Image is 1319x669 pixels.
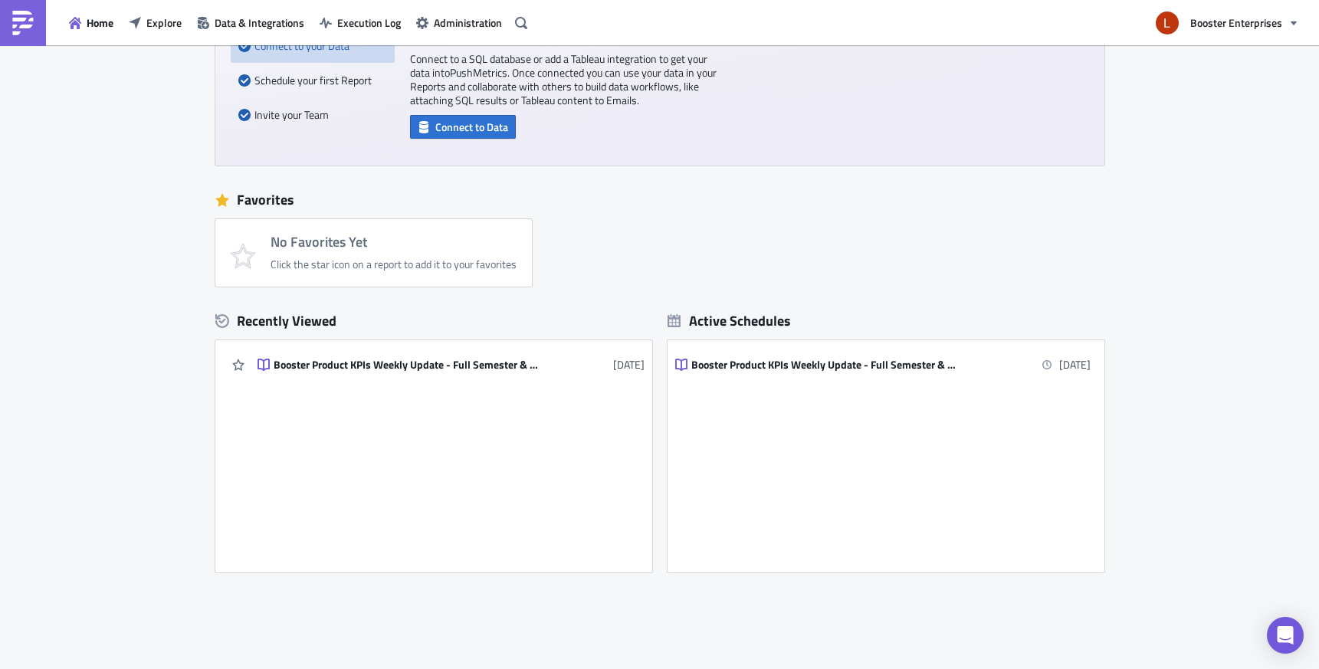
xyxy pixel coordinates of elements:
div: Open Intercom Messenger [1267,617,1304,654]
div: Invite your Team [238,97,387,132]
time: 2025-05-29T20:33:25Z [613,356,645,372]
span: Connect to Data [435,119,508,135]
a: Booster Product KPIs Weekly Update - Full Semester & Weekly Cut[DATE] [675,349,1091,379]
span: Home [87,15,113,31]
button: Connect to Data [410,115,516,139]
div: Schedule your first Report [238,63,387,97]
button: Home [61,11,121,34]
div: Favorites [215,189,1104,212]
div: Active Schedules [668,312,791,330]
a: Booster Product KPIs Weekly Update - Full Semester & Weekly Cut[DATE] [258,349,645,379]
img: Avatar [1154,10,1180,36]
button: Data & Integrations [189,11,312,34]
button: Explore [121,11,189,34]
span: Execution Log [337,15,401,31]
button: Booster Enterprises [1147,6,1308,40]
h4: No Favorites Yet [271,234,517,250]
p: Connect to a SQL database or add a Tableau integration to get your data into PushMetrics . Once c... [410,52,717,107]
span: Administration [434,15,502,31]
span: Explore [146,15,182,31]
img: PushMetrics [11,11,35,35]
time: 2025-09-29 09:00 [1059,356,1091,372]
div: Click the star icon on a report to add it to your favorites [271,257,517,271]
div: Booster Product KPIs Weekly Update - Full Semester & Weekly Cut [274,358,542,372]
button: Administration [408,11,510,34]
span: Data & Integrations [215,15,304,31]
span: Booster Enterprises [1190,15,1282,31]
a: Connect to Data [410,117,516,133]
div: Recently Viewed [215,310,652,333]
div: Booster Product KPIs Weekly Update - Full Semester & Weekly Cut [691,358,960,372]
button: Execution Log [312,11,408,34]
div: Connect to your Data [238,28,387,63]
